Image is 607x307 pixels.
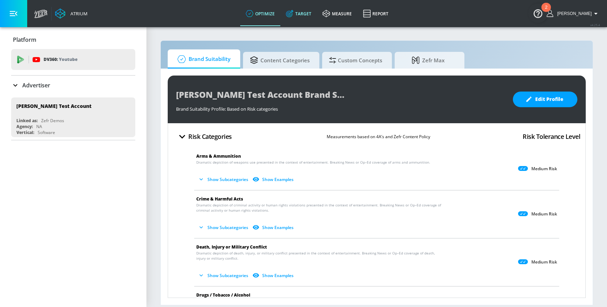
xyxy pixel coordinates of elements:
div: 2 [545,7,547,16]
h4: Risk Categories [188,132,232,141]
button: Show Subcategories [196,222,251,233]
p: Measurements based on 4A’s and Zefr Content Policy [327,133,430,140]
span: Dramatic depiction of weapons use presented in the context of entertainment. Breaking News or Op–... [196,160,430,165]
span: Brand Suitability [175,51,230,68]
button: Risk Categories [173,128,235,145]
button: Edit Profile [513,92,577,107]
button: Show Subcategories [196,270,251,281]
div: Linked as: [16,118,38,124]
span: Edit Profile [527,95,563,104]
div: Agency: [16,124,33,129]
div: [PERSON_NAME] Test AccountLinked as:Zefr DemosAgency:NAVertical:Software [11,97,135,137]
span: Death, Injury or Military Conflict [196,244,267,250]
div: Platform [11,30,135,49]
button: Show Examples [251,222,296,233]
span: v 4.25.4 [590,23,600,27]
span: Arms & Ammunition [196,153,241,159]
a: Target [280,1,317,26]
button: [PERSON_NAME] [547,9,600,18]
p: Youtube [59,56,77,63]
span: Drugs / Tobacco / Alcohol [196,292,250,298]
p: Medium Risk [531,211,557,217]
div: Vertical: [16,129,34,135]
h4: Risk Tolerance Level [523,132,580,141]
span: [PERSON_NAME] [554,11,592,16]
div: NA [36,124,42,129]
a: optimize [240,1,280,26]
span: Dramatic depiction of death, injury, or military conflict presented in the context of entertainme... [196,251,441,261]
a: measure [317,1,357,26]
span: Crime & Harmful Acts [196,196,243,202]
button: Show Subcategories [196,174,251,185]
p: Medium Risk [531,166,557,172]
div: Zefr Demos [41,118,64,124]
button: Show Examples [251,174,296,185]
a: Report [357,1,394,26]
span: Zefr Max [402,52,455,69]
p: Advertiser [22,81,50,89]
div: DV360: Youtube [11,49,135,70]
p: DV360: [44,56,77,63]
div: Software [38,129,55,135]
div: Brand Suitability Profile: Based on Risk categories [176,102,506,112]
div: [PERSON_NAME] Test Account [16,103,91,109]
span: Dramatic depiction of criminal activity or human rights violations presented in the context of en... [196,203,441,213]
p: Medium Risk [531,259,557,265]
button: Open Resource Center, 2 new notifications [528,3,548,23]
button: Show Examples [251,270,296,281]
div: Atrium [68,10,88,17]
a: Atrium [55,8,88,19]
span: Custom Concepts [329,52,382,69]
p: Platform [13,36,36,44]
span: Content Categories [250,52,310,69]
div: Advertiser [11,76,135,95]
